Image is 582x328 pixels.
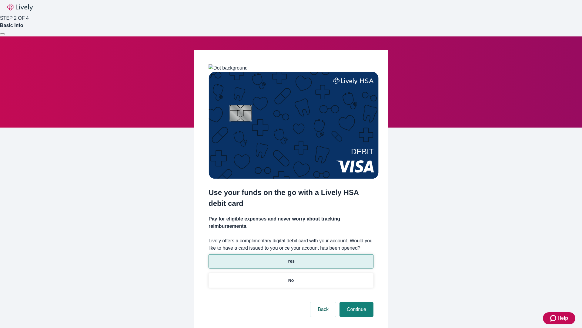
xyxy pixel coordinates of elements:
[7,4,33,11] img: Lively
[209,187,373,209] h2: Use your funds on the go with a Lively HSA debit card
[209,237,373,252] label: Lively offers a complimentary digital debit card with your account. Would you like to have a card...
[209,273,373,288] button: No
[287,258,295,265] p: Yes
[310,302,336,317] button: Back
[209,72,379,179] img: Debit card
[543,312,575,324] button: Zendesk support iconHelp
[339,302,373,317] button: Continue
[288,277,294,284] p: No
[209,215,373,230] h4: Pay for eligible expenses and never worry about tracking reimbursements.
[550,315,557,322] svg: Zendesk support icon
[209,254,373,268] button: Yes
[557,315,568,322] span: Help
[209,64,248,72] img: Dot background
